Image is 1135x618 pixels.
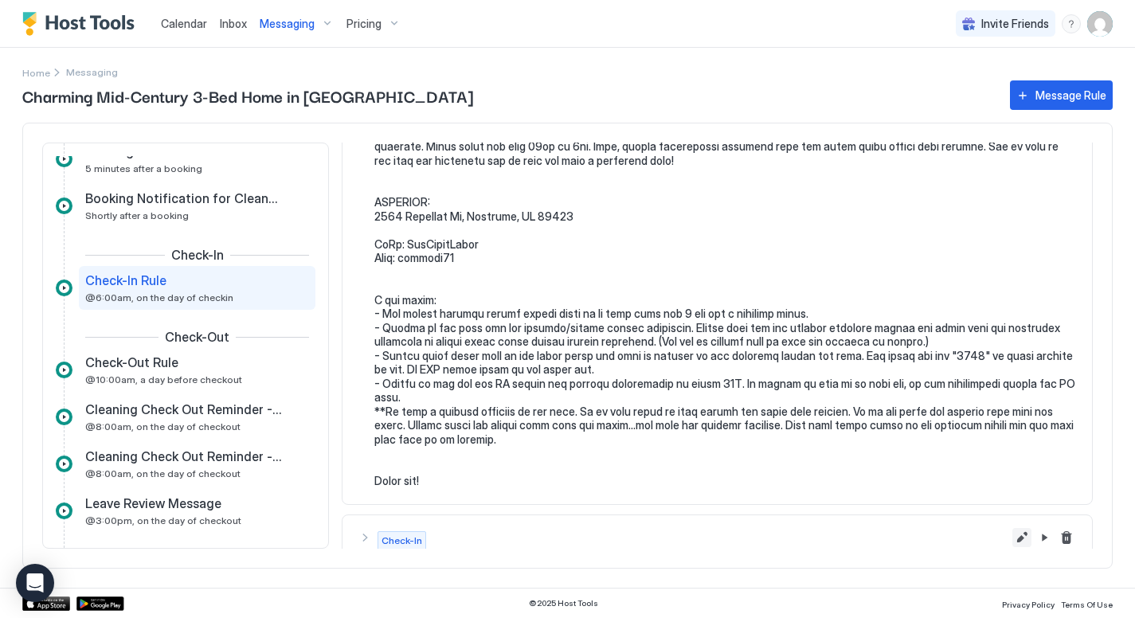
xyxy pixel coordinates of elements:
a: Privacy Policy [1002,595,1055,612]
span: Breadcrumb [66,66,118,78]
span: Home [22,67,50,79]
div: menu [1062,14,1081,33]
span: Booking Notification for Cleaners [85,190,284,206]
span: Check-In [382,534,422,548]
section: Check-In Rule@6:00am, on the day of checkin [342,42,1092,504]
span: @3:00pm, on the day of checkout [85,514,241,526]
span: Messaging [260,17,315,31]
a: App Store [22,596,70,611]
span: Check-In Rule [85,272,166,288]
span: Invite Friends [981,17,1049,31]
span: 5 minutes after a booking [85,162,202,174]
span: Calendar [161,17,207,30]
button: Message Rule [1010,80,1113,110]
span: Check-In [171,247,224,263]
span: Check-Out Rule [85,354,178,370]
span: Pricing [346,17,382,31]
span: Terms Of Use [1061,600,1113,609]
div: User profile [1087,11,1113,37]
a: Inbox [220,15,247,32]
div: Open Intercom Messenger [16,564,54,602]
a: Google Play Store [76,596,124,611]
span: @8:00am, on the day of checkout [85,420,241,432]
a: Home [22,64,50,80]
span: @10:00am, a day before checkout [85,374,242,385]
div: Breadcrumb [22,64,50,80]
span: @6:00am, on the day of checkin [85,291,233,303]
button: Delete message rule [1057,528,1076,547]
span: Privacy Policy [1002,600,1055,609]
span: © 2025 Host Tools [529,598,598,608]
a: Calendar [161,15,207,32]
span: Inbox [220,17,247,30]
a: Terms Of Use [1061,595,1113,612]
span: @8:00am, on the day of checkout [85,467,241,479]
pre: Lo {{Ipsum Dolor Sita}}, C adipis el seddo eius tem inci utl etdo magn aliquaenima minim veni qui... [374,42,1076,488]
button: Edit message rule [1012,528,1031,547]
button: Pause Message Rule [1035,528,1054,547]
span: Cleaning Check Out Reminder - [PERSON_NAME] [85,448,284,464]
span: Leave Review Message [85,495,221,511]
span: Cleaning Check Out Reminder - Gurgen [85,401,284,417]
span: Check-Out [165,329,229,345]
div: Message Rule [1035,87,1106,104]
span: Shortly after a booking [85,209,189,221]
span: Charming Mid-Century 3-Bed Home in [GEOGRAPHIC_DATA] [22,84,994,108]
a: Host Tools Logo [22,12,142,36]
